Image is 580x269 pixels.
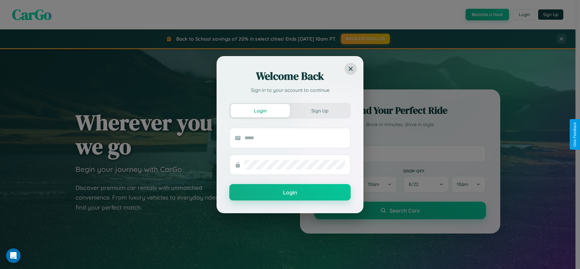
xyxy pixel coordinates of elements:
[6,248,21,263] div: Open Intercom Messenger
[229,69,351,83] h2: Welcome Back
[231,104,290,117] button: Login
[229,184,351,200] button: Login
[290,104,349,117] button: Sign Up
[229,86,351,94] p: Sign in to your account to continue
[573,122,577,147] div: Give Feedback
